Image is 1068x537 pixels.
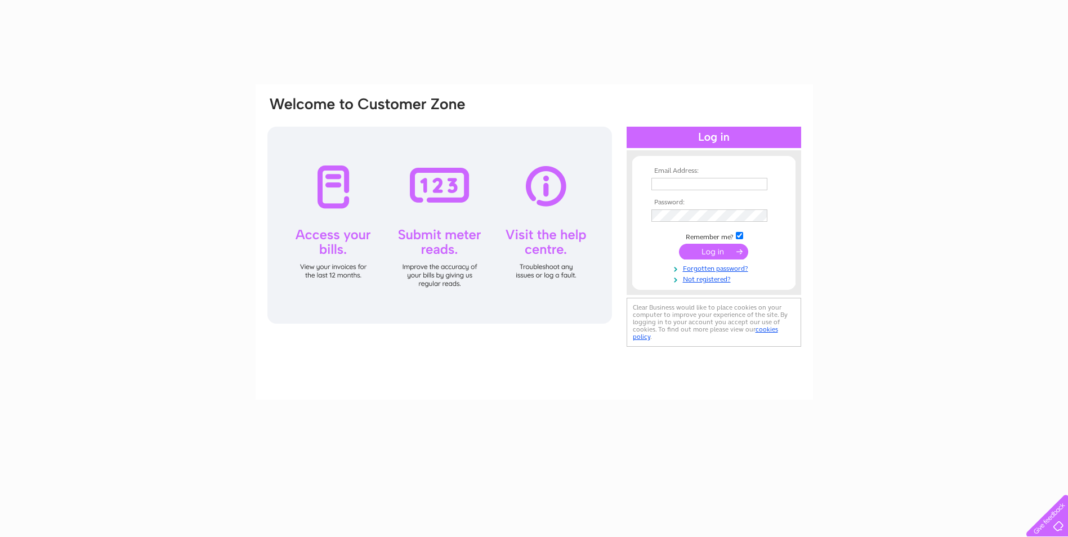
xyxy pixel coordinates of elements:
[679,244,748,259] input: Submit
[649,230,779,241] td: Remember me?
[649,199,779,207] th: Password:
[627,298,801,347] div: Clear Business would like to place cookies on your computer to improve your experience of the sit...
[651,262,779,273] a: Forgotten password?
[633,325,778,341] a: cookies policy
[649,167,779,175] th: Email Address:
[651,273,779,284] a: Not registered?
